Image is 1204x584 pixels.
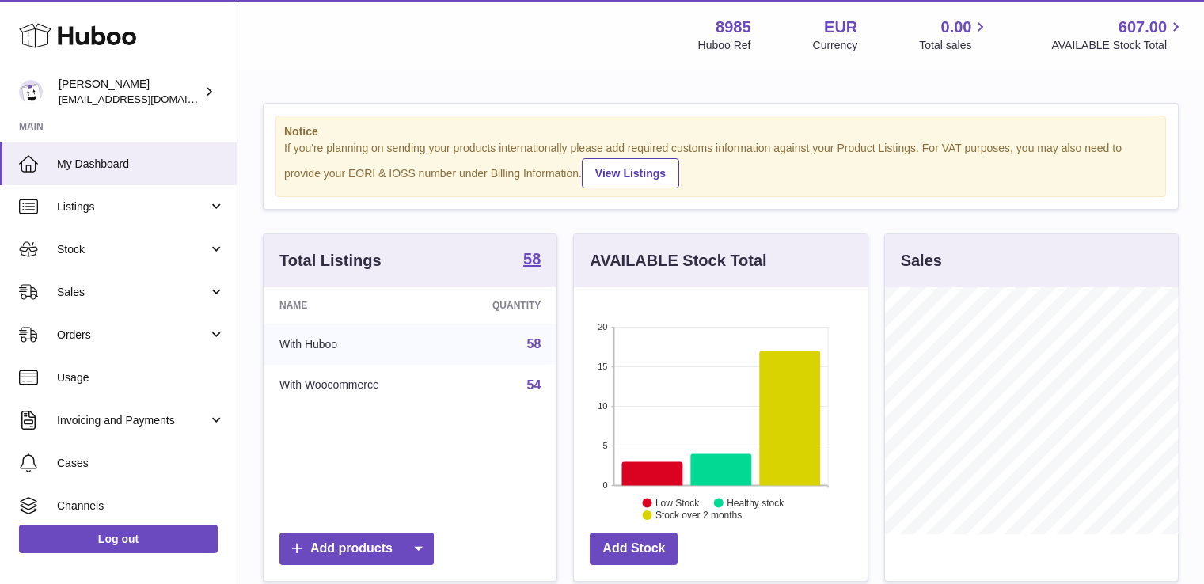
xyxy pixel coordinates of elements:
[582,158,679,188] a: View Listings
[284,124,1157,139] strong: Notice
[1051,38,1185,53] span: AVAILABLE Stock Total
[523,251,541,270] a: 58
[716,17,751,38] strong: 8985
[279,533,434,565] a: Add products
[57,328,208,343] span: Orders
[919,17,989,53] a: 0.00 Total sales
[598,401,608,411] text: 10
[264,365,446,406] td: With Woocommerce
[19,525,218,553] a: Log out
[698,38,751,53] div: Huboo Ref
[57,242,208,257] span: Stock
[57,285,208,300] span: Sales
[590,250,766,271] h3: AVAILABLE Stock Total
[824,17,857,38] strong: EUR
[279,250,382,271] h3: Total Listings
[59,77,201,107] div: [PERSON_NAME]
[813,38,858,53] div: Currency
[446,287,557,324] th: Quantity
[527,337,541,351] a: 58
[655,510,742,521] text: Stock over 2 months
[598,322,608,332] text: 20
[603,441,608,450] text: 5
[590,533,678,565] a: Add Stock
[941,17,972,38] span: 0.00
[1051,17,1185,53] a: 607.00 AVAILABLE Stock Total
[603,480,608,490] text: 0
[264,287,446,324] th: Name
[1119,17,1167,38] span: 607.00
[655,497,700,508] text: Low Stock
[527,378,541,392] a: 54
[57,370,225,385] span: Usage
[284,141,1157,188] div: If you're planning on sending your products internationally please add required customs informati...
[19,80,43,104] img: info@dehaanlifestyle.nl
[598,362,608,371] text: 15
[727,497,784,508] text: Healthy stock
[57,456,225,471] span: Cases
[57,199,208,214] span: Listings
[264,324,446,365] td: With Huboo
[919,38,989,53] span: Total sales
[57,157,225,172] span: My Dashboard
[57,499,225,514] span: Channels
[59,93,233,105] span: [EMAIL_ADDRESS][DOMAIN_NAME]
[57,413,208,428] span: Invoicing and Payments
[523,251,541,267] strong: 58
[901,250,942,271] h3: Sales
